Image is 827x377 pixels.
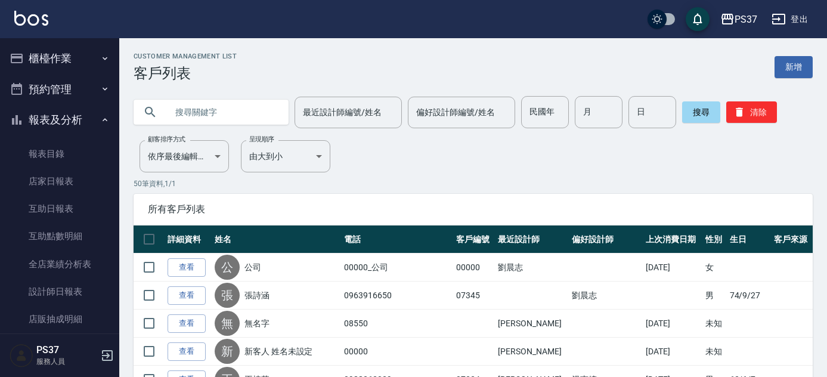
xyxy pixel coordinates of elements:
[5,104,114,135] button: 報表及分析
[702,310,726,338] td: 未知
[643,338,702,366] td: [DATE]
[10,344,33,367] img: Person
[5,333,114,360] a: 費用分析表
[212,225,342,254] th: 姓名
[726,101,777,123] button: 清除
[495,254,569,282] td: 劉晨志
[682,101,720,123] button: 搜尋
[215,339,240,364] div: 新
[168,286,206,305] a: 查看
[36,356,97,367] p: 服務人員
[341,310,453,338] td: 08550
[453,225,495,254] th: 客戶編號
[215,311,240,336] div: 無
[702,225,726,254] th: 性別
[5,251,114,278] a: 全店業績分析表
[165,225,212,254] th: 詳細資料
[569,282,643,310] td: 劉晨志
[341,282,453,310] td: 0963916650
[244,289,270,301] a: 張詩涵
[643,225,702,254] th: 上次消費日期
[36,344,97,356] h5: PS37
[727,282,771,310] td: 74/9/27
[495,225,569,254] th: 最近設計師
[702,338,726,366] td: 未知
[5,195,114,223] a: 互助日報表
[643,254,702,282] td: [DATE]
[134,65,237,82] h3: 客戶列表
[244,345,313,357] a: 新客人 姓名未設定
[168,342,206,361] a: 查看
[5,223,114,250] a: 互助點數明細
[148,135,185,144] label: 顧客排序方式
[167,96,279,128] input: 搜尋關鍵字
[5,168,114,195] a: 店家日報表
[5,305,114,333] a: 店販抽成明細
[148,203,798,215] span: 所有客戶列表
[727,225,771,254] th: 生日
[215,255,240,280] div: 公
[775,56,813,78] a: 新增
[244,261,261,273] a: 公司
[716,7,762,32] button: PS37
[215,283,240,308] div: 張
[341,225,453,254] th: 電話
[168,314,206,333] a: 查看
[643,310,702,338] td: [DATE]
[569,225,643,254] th: 偏好設計師
[495,310,569,338] td: [PERSON_NAME]
[5,140,114,168] a: 報表目錄
[134,178,813,189] p: 50 筆資料, 1 / 1
[702,282,726,310] td: 男
[134,52,237,60] h2: Customer Management List
[341,254,453,282] td: 00000_公司
[168,258,206,277] a: 查看
[14,11,48,26] img: Logo
[244,317,270,329] a: 無名字
[249,135,274,144] label: 呈現順序
[341,338,453,366] td: 00000
[5,74,114,105] button: 預約管理
[735,12,757,27] div: PS37
[241,140,330,172] div: 由大到小
[140,140,229,172] div: 依序最後編輯時間
[5,43,114,74] button: 櫃檯作業
[686,7,710,31] button: save
[453,254,495,282] td: 00000
[702,254,726,282] td: 女
[453,282,495,310] td: 07345
[767,8,813,30] button: 登出
[5,278,114,305] a: 設計師日報表
[495,338,569,366] td: [PERSON_NAME]
[771,225,813,254] th: 客戶來源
